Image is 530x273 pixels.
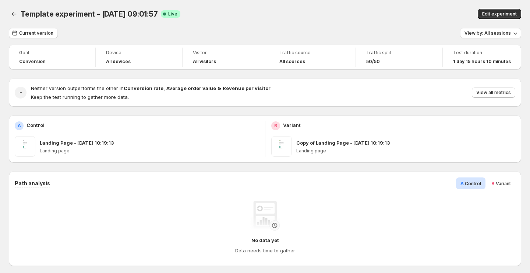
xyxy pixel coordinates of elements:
button: Current version [9,28,58,38]
p: Landing page [40,148,259,154]
span: Test duration [453,50,511,56]
span: 50/50 [366,59,380,65]
span: View all metrics [476,90,511,96]
span: Device [106,50,172,56]
span: Current version [19,30,53,36]
button: Back [9,9,19,19]
span: A [460,180,464,186]
img: Landing Page - Nov 29, 10:19:13 [15,136,35,157]
span: Keep the test running to gather more data. [31,94,129,100]
strong: Conversion rate [124,85,163,91]
button: View by: All sessions [460,28,521,38]
a: Traffic split50/50 [366,49,432,65]
strong: Revenue per visitor [223,85,271,91]
img: Copy of Landing Page - Nov 29, 10:19:13 [271,136,292,157]
p: Landing Page - [DATE] 10:19:13 [40,139,114,146]
img: No data yet [250,201,280,231]
h3: Path analysis [15,180,50,187]
p: Copy of Landing Page - [DATE] 10:19:13 [296,139,390,146]
span: Control [465,181,481,186]
p: Variant [283,121,301,129]
a: Traffic sourceAll sources [279,49,345,65]
h4: Data needs time to gather [235,247,295,254]
span: 1 day 15 hours 10 minutes [453,59,511,65]
span: Live [168,11,177,17]
h4: All sources [279,59,305,65]
span: View by: All sessions [464,30,511,36]
a: DeviceAll devices [106,49,172,65]
span: Neither version outperforms the other in . [31,85,272,91]
span: Template experiment - [DATE] 09:01:57 [21,10,158,18]
h4: All devices [106,59,131,65]
a: GoalConversion [19,49,85,65]
span: Visitor [193,50,259,56]
strong: , [163,85,165,91]
span: B [491,180,495,186]
h2: B [274,123,277,129]
h2: - [20,89,22,96]
a: VisitorAll visitors [193,49,259,65]
p: Landing page [296,148,516,154]
button: View all metrics [472,87,515,98]
button: Edit experiment [478,9,521,19]
strong: & [218,85,221,91]
p: Control [26,121,45,129]
span: Conversion [19,59,46,65]
span: Traffic split [366,50,432,56]
h2: A [18,123,21,129]
span: Traffic source [279,50,345,56]
span: Goal [19,50,85,56]
strong: Average order value [166,85,216,91]
span: Edit experiment [482,11,517,17]
h4: All visitors [193,59,216,65]
span: Variant [496,181,511,186]
h4: No data yet [251,236,279,244]
a: Test duration1 day 15 hours 10 minutes [453,49,511,65]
